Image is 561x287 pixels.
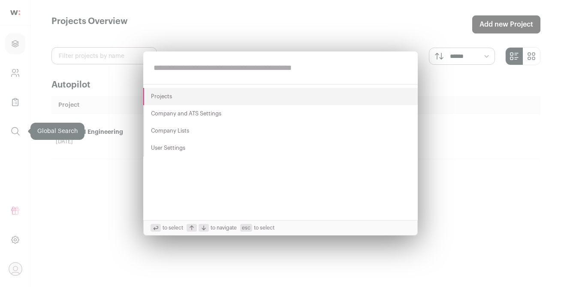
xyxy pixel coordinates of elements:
span: esc [240,224,252,232]
span: to navigate [187,224,237,232]
button: Company and ATS Settings [143,105,418,122]
span: to select [240,224,274,232]
span: to select [151,224,183,232]
button: User Settings [143,139,418,157]
button: Projects [143,88,418,105]
button: Company Lists [143,122,418,139]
